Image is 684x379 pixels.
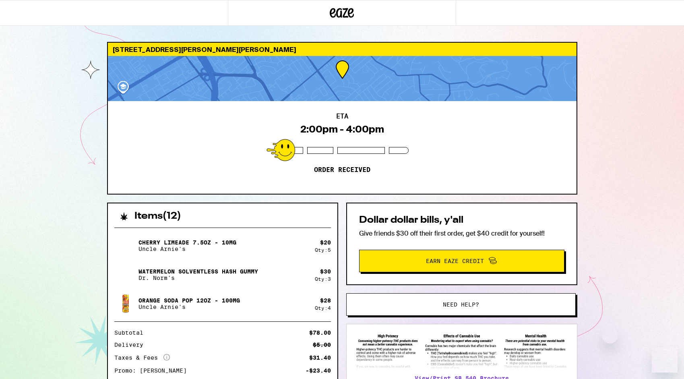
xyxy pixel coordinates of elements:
[114,292,137,315] img: Orange Soda Pop 12oz - 100mg
[138,304,240,310] p: Uncle Arnie's
[320,297,331,304] div: $ 28
[315,247,331,253] div: Qty: 5
[346,293,576,316] button: Need help?
[652,347,678,373] iframe: Button to launch messaging window
[359,215,564,225] h2: Dollar dollar bills, y'all
[134,211,181,221] h2: Items ( 12 )
[320,268,331,275] div: $ 30
[359,250,564,272] button: Earn Eaze Credit
[138,297,240,304] p: Orange Soda Pop 12oz - 100mg
[426,258,484,264] span: Earn Eaze Credit
[138,268,258,275] p: Watermelon Solventless Hash Gummy
[114,234,137,257] img: Cherry Limeade 7.5oz - 10mg
[602,327,618,344] iframe: Close message
[309,330,331,336] div: $78.00
[309,355,331,360] div: $31.40
[336,113,348,120] h2: ETA
[114,368,192,373] div: Promo: [PERSON_NAME]
[320,239,331,246] div: $ 20
[359,229,564,238] p: Give friends $30 off their first order, get $40 credit for yourself!
[114,330,149,336] div: Subtotal
[313,342,331,348] div: $5.00
[138,239,236,246] p: Cherry Limeade 7.5oz - 10mg
[114,354,170,361] div: Taxes & Fees
[108,43,577,56] div: [STREET_ADDRESS][PERSON_NAME][PERSON_NAME]
[306,368,331,373] div: -$23.40
[315,305,331,311] div: Qty: 4
[355,332,569,370] img: SB 540 Brochure preview
[114,263,137,286] img: Watermelon Solventless Hash Gummy
[300,124,384,135] div: 2:00pm - 4:00pm
[138,275,258,281] p: Dr. Norm's
[443,302,479,307] span: Need help?
[314,166,370,174] p: Order received
[315,276,331,282] div: Qty: 3
[114,342,149,348] div: Delivery
[138,246,236,252] p: Uncle Arnie's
